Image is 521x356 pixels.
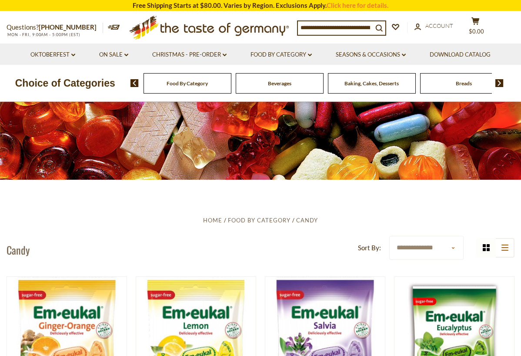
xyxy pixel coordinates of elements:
[462,17,488,39] button: $0.00
[414,21,453,31] a: Account
[99,50,128,60] a: On Sale
[268,80,291,87] a: Beverages
[358,242,381,253] label: Sort By:
[296,217,318,224] a: Candy
[167,80,208,87] a: Food By Category
[130,79,139,87] img: previous arrow
[344,80,399,87] a: Baking, Cakes, Desserts
[425,22,453,29] span: Account
[7,32,80,37] span: MON - FRI, 9:00AM - 5:00PM (EST)
[327,1,388,9] a: Click here for details.
[430,50,491,60] a: Download Catalog
[469,28,484,35] span: $0.00
[250,50,312,60] a: Food By Category
[39,23,97,31] a: [PHONE_NUMBER]
[495,79,504,87] img: next arrow
[456,80,472,87] a: Breads
[30,50,75,60] a: Oktoberfest
[152,50,227,60] a: Christmas - PRE-ORDER
[7,22,103,33] p: Questions?
[7,243,30,256] h1: Candy
[228,217,291,224] a: Food By Category
[203,217,222,224] a: Home
[336,50,406,60] a: Seasons & Occasions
